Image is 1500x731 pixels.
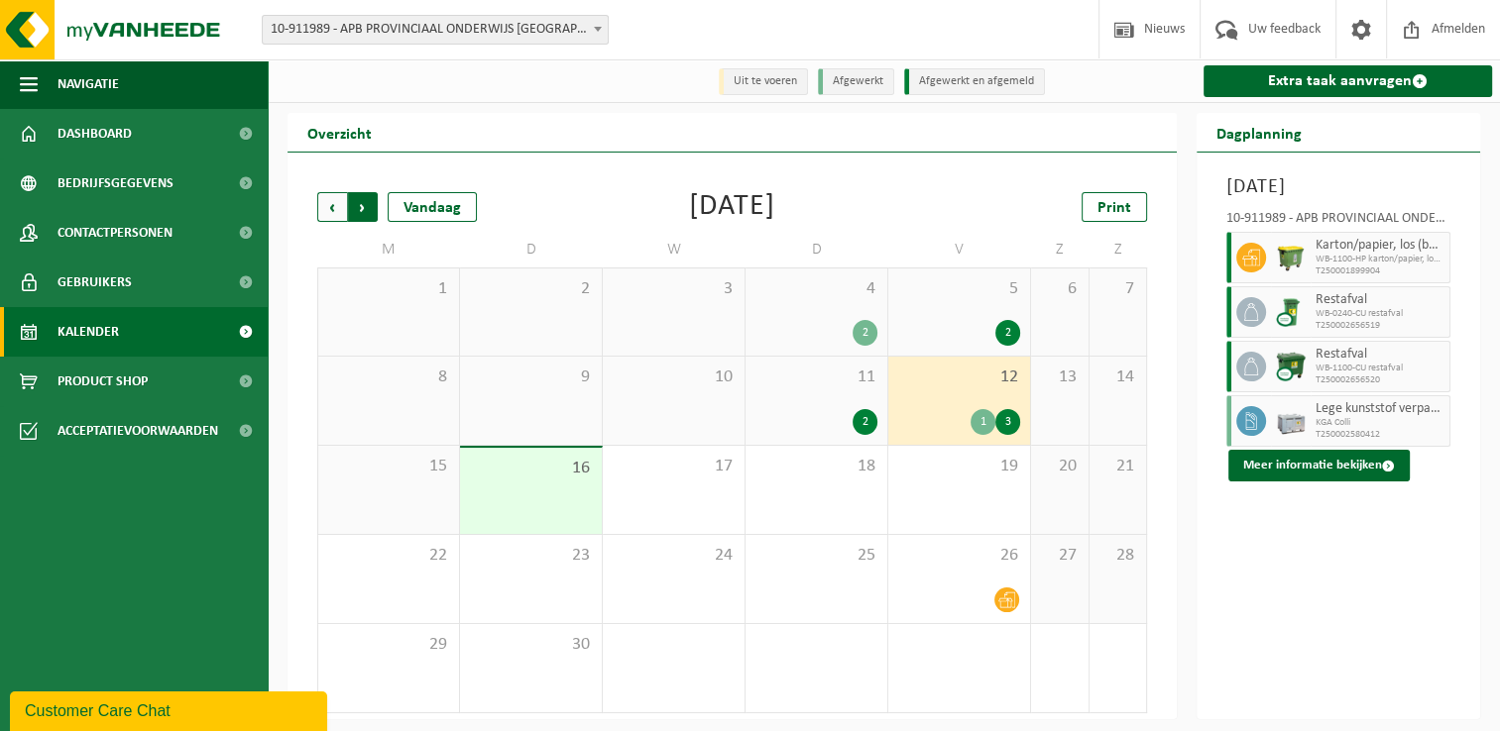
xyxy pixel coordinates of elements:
div: 2 [853,320,877,346]
span: 22 [328,545,449,567]
span: 15 [328,456,449,477]
span: 10-911989 - APB PROVINCIAAL ONDERWIJS ANTWERPEN PROVINCIAAL INSTITUUT VOOR TECHNISCH ONDERWI - ST... [262,15,609,45]
td: D [460,232,603,267]
div: 2 [995,320,1020,346]
iframe: chat widget [10,687,331,731]
span: 17 [613,456,735,477]
span: Bedrijfsgegevens [58,158,173,208]
span: 14 [1099,366,1137,388]
h2: Overzicht [288,113,392,152]
span: Navigatie [58,59,119,109]
img: PB-LB-0680-HPE-GY-11 [1276,406,1306,436]
span: T250001899904 [1316,265,1444,277]
td: V [888,232,1031,267]
li: Uit te voeren [719,68,808,95]
div: 10-911989 - APB PROVINCIAAL ONDERWIJS [GEOGRAPHIC_DATA] PROVINCIAAL INSTITUUT VOOR TECHNISCH ONDE... [1226,212,1450,232]
span: Gebruikers [58,258,132,307]
span: 9 [470,366,592,388]
span: Contactpersonen [58,208,173,258]
span: 11 [755,366,877,388]
a: Extra taak aanvragen [1204,65,1492,97]
button: Meer informatie bekijken [1228,450,1410,481]
td: M [317,232,460,267]
span: Volgende [348,192,378,222]
td: Z [1090,232,1148,267]
td: D [746,232,888,267]
span: 21 [1099,456,1137,477]
span: 25 [755,545,877,567]
span: Karton/papier, los (bedrijven) [1316,238,1444,254]
span: 19 [898,456,1020,477]
span: 28 [1099,545,1137,567]
span: T250002656519 [1316,320,1444,332]
span: 10-911989 - APB PROVINCIAAL ONDERWIJS ANTWERPEN PROVINCIAAL INSTITUUT VOOR TECHNISCH ONDERWI - ST... [263,16,608,44]
span: 23 [470,545,592,567]
span: Restafval [1316,292,1444,308]
span: Print [1097,200,1131,216]
span: 1 [328,278,449,300]
span: 16 [470,458,592,479]
span: WB-1100-HP karton/papier, los (bedrijven) [1316,254,1444,265]
span: T250002580412 [1316,429,1444,441]
span: 5 [898,278,1020,300]
span: 20 [1041,456,1079,477]
div: Vandaag [388,192,477,222]
span: KGA Colli [1316,417,1444,429]
span: 26 [898,545,1020,567]
span: 18 [755,456,877,477]
span: 24 [613,545,735,567]
div: 2 [853,409,877,435]
div: 3 [995,409,1020,435]
span: Vorige [317,192,347,222]
span: 4 [755,278,877,300]
span: 10 [613,366,735,388]
span: Restafval [1316,347,1444,363]
img: WB-0240-CU [1276,297,1306,327]
span: 27 [1041,545,1079,567]
div: 1 [971,409,995,435]
li: Afgewerkt en afgemeld [904,68,1045,95]
span: 2 [470,278,592,300]
span: T250002656520 [1316,374,1444,386]
span: 3 [613,278,735,300]
span: Product Shop [58,357,148,406]
span: Lege kunststof verpakkingen van gevaarlijke stoffen [1316,401,1444,417]
span: 29 [328,634,449,656]
td: Z [1031,232,1090,267]
td: W [603,232,746,267]
span: Dashboard [58,109,132,158]
span: WB-0240-CU restafval [1316,308,1444,320]
h3: [DATE] [1226,172,1450,202]
span: 13 [1041,366,1079,388]
span: 8 [328,366,449,388]
h2: Dagplanning [1197,113,1322,152]
span: 6 [1041,278,1079,300]
div: [DATE] [689,192,775,222]
span: 12 [898,366,1020,388]
span: 30 [470,634,592,656]
img: WB-1100-CU [1276,352,1306,381]
span: Kalender [58,307,119,357]
img: WB-1100-HPE-GN-50 [1276,243,1306,272]
li: Afgewerkt [818,68,894,95]
span: Acceptatievoorwaarden [58,406,218,456]
span: WB-1100-CU restafval [1316,363,1444,374]
a: Print [1082,192,1147,222]
span: 7 [1099,278,1137,300]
